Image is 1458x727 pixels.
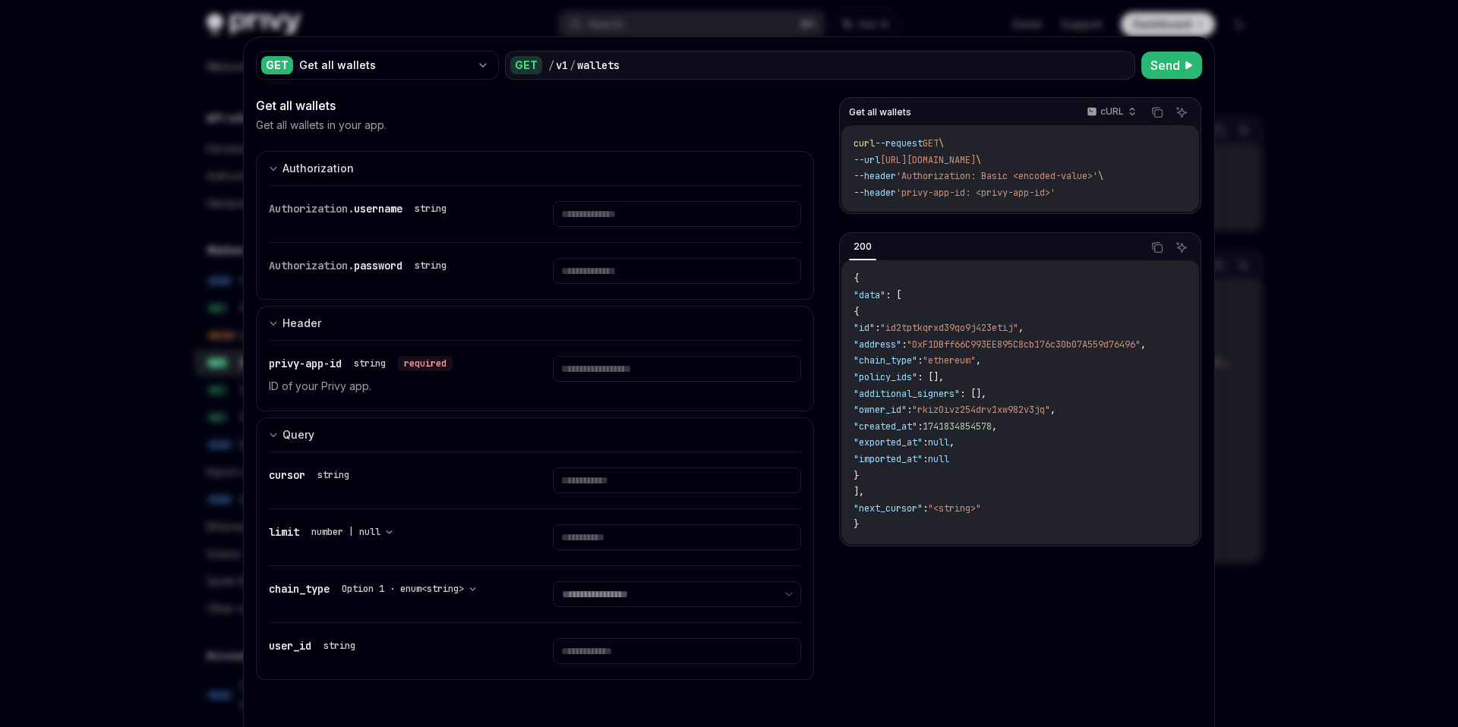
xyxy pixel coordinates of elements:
[992,420,997,433] span: ,
[269,202,354,216] span: Authorization.
[556,58,568,73] div: v1
[854,306,859,318] span: {
[896,187,1056,199] span: 'privy-app-id: <privy-app-id>'
[548,58,554,73] div: /
[282,159,354,178] div: Authorization
[269,259,354,272] span: Authorization.
[901,338,907,351] span: :
[256,306,814,340] button: expand input section
[299,58,471,73] div: Get all wallets
[923,354,976,367] span: "ethereum"
[923,137,939,149] span: GET
[269,639,311,653] span: user_id
[256,96,814,115] div: Get all wallets
[854,154,880,166] span: --url
[976,154,981,166] span: \
[1098,170,1103,182] span: \
[875,137,923,149] span: --request
[854,486,864,498] span: ],
[415,260,447,272] div: string
[960,388,986,400] span: : [],
[854,354,917,367] span: "chain_type"
[415,203,447,215] div: string
[854,187,896,199] span: --header
[854,371,917,383] span: "policy_ids"
[875,322,880,334] span: :
[256,49,499,81] button: GETGet all wallets
[570,58,576,73] div: /
[854,289,885,301] span: "data"
[912,404,1050,416] span: "rkiz0ivz254drv1xw982v3jq"
[923,453,928,465] span: :
[917,354,923,367] span: :
[1141,338,1146,351] span: ,
[269,357,342,370] span: privy-app-id
[854,322,875,334] span: "id"
[317,469,349,481] div: string
[896,170,1098,182] span: 'Authorization: Basic <encoded-value>'
[880,322,1018,334] span: "id2tptkqrxd39qo9j423etij"
[1141,52,1202,79] button: Send
[854,272,859,285] span: {
[917,420,923,433] span: :
[928,502,981,515] span: "<string>"
[854,502,923,515] span: "next_cursor"
[269,467,355,483] div: cursor
[854,436,923,448] span: "exported_at"
[269,524,399,540] div: limit
[256,151,814,185] button: expand input section
[939,137,944,149] span: \
[354,202,402,216] span: username
[577,58,620,73] div: wallets
[510,56,542,74] div: GET
[282,314,321,332] div: Header
[269,468,305,482] span: cursor
[976,354,981,367] span: ,
[854,453,923,465] span: "imported_at"
[917,371,944,383] span: : [],
[1100,105,1124,118] p: cURL
[1018,322,1024,334] span: ,
[849,106,911,118] span: Get all wallets
[907,404,912,416] span: :
[923,502,928,515] span: :
[923,420,992,433] span: 1741834854578
[323,640,355,652] div: string
[928,436,949,448] span: null
[849,238,876,256] div: 200
[854,404,907,416] span: "owner_id"
[269,638,361,653] div: user_id
[1050,404,1056,416] span: ,
[354,259,402,272] span: password
[928,453,949,465] span: null
[907,338,1141,351] span: "0xF1DBff66C993EE895C8cb176c30b07A559d76496"
[1150,56,1180,74] span: Send
[854,518,859,530] span: }
[282,426,314,444] div: Query
[269,582,330,596] span: chain_type
[949,436,955,448] span: ,
[269,201,453,216] div: Authorization.username
[1172,238,1191,257] button: Ask AI
[269,581,482,596] div: chain_type
[256,417,814,452] button: expand input section
[269,258,453,273] div: Authorization.password
[923,436,928,448] span: :
[1078,99,1143,125] button: cURL
[1172,102,1191,122] button: Ask AI
[354,357,386,370] div: string
[1147,102,1167,122] button: Copy the contents from the code block
[256,118,387,133] p: Get all wallets in your app.
[854,338,901,351] span: "address"
[269,377,516,395] p: ID of your Privy app.
[261,56,293,74] div: GET
[854,420,917,433] span: "created_at"
[1147,238,1167,257] button: Copy the contents from the code block
[885,289,901,301] span: : [
[398,356,453,371] div: required
[880,154,976,166] span: [URL][DOMAIN_NAME]
[854,470,859,482] span: }
[269,525,299,539] span: limit
[854,388,960,400] span: "additional_signers"
[269,356,453,371] div: privy-app-id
